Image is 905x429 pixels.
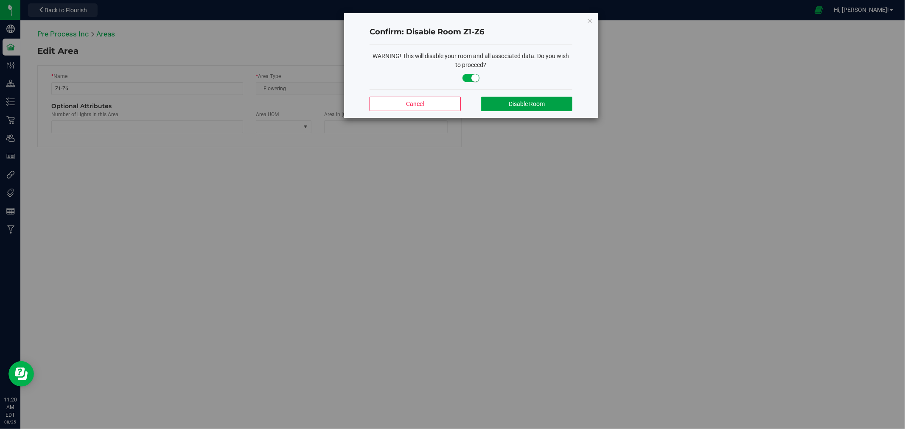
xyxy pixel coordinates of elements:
span: WARNING! This will disable your room and all associated data. [373,53,536,59]
h4: Confirm: Disable Room Z1-Z6 [370,27,572,38]
button: Close modal [587,15,593,25]
button: Disable Room [481,97,572,111]
span: Disable Room [509,100,545,107]
span: Do you wish to proceed? [456,53,569,68]
iframe: Resource center [8,361,34,387]
button: Cancel [370,97,461,111]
